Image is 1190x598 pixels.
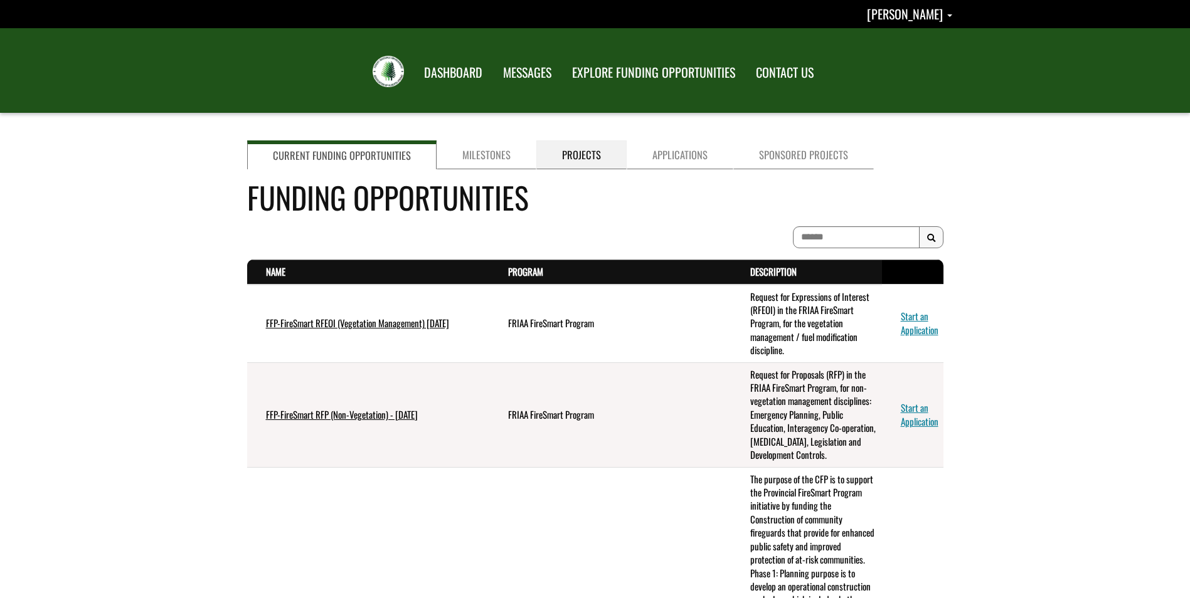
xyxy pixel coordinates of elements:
a: FFP-FireSmart RFP (Non-Vegetation) - [DATE] [266,407,418,421]
td: FRIAA FireSmart Program [489,362,731,467]
a: Name [266,265,285,278]
h4: Funding Opportunities [247,175,943,219]
td: Request for Proposals (RFP) in the FRIAA FireSmart Program, for non-vegetation management discipl... [731,362,882,467]
span: [PERSON_NAME] [867,4,943,23]
input: To search on partial text, use the asterisk (*) wildcard character. [793,226,920,248]
button: Search Results [919,226,943,249]
img: FRIAA Submissions Portal [373,56,404,87]
a: Program [508,265,543,278]
a: CONTACT US [746,57,823,88]
a: Milestones [437,140,536,169]
a: FFP-FireSmart RFEOI (Vegetation Management) [DATE] [266,316,449,330]
td: FFP-FireSmart RFP (Non-Vegetation) - July 2025 [247,362,489,467]
a: Projects [536,140,627,169]
a: MESSAGES [494,57,561,88]
a: Description [750,265,797,278]
td: FFP-FireSmart RFEOI (Vegetation Management) July 2025 [247,285,489,363]
a: Current Funding Opportunities [247,140,437,169]
a: Sponsored Projects [733,140,874,169]
td: FRIAA FireSmart Program [489,285,731,363]
a: Start an Application [901,309,938,336]
a: EXPLORE FUNDING OPPORTUNITIES [563,57,745,88]
td: Request for Expressions of Interest (RFEOI) in the FRIAA FireSmart Program, for the vegetation ma... [731,285,882,363]
nav: Main Navigation [413,53,823,88]
a: Travis Shalapay [867,4,952,23]
a: Start an Application [901,401,938,428]
a: Applications [627,140,733,169]
a: DASHBOARD [415,57,492,88]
